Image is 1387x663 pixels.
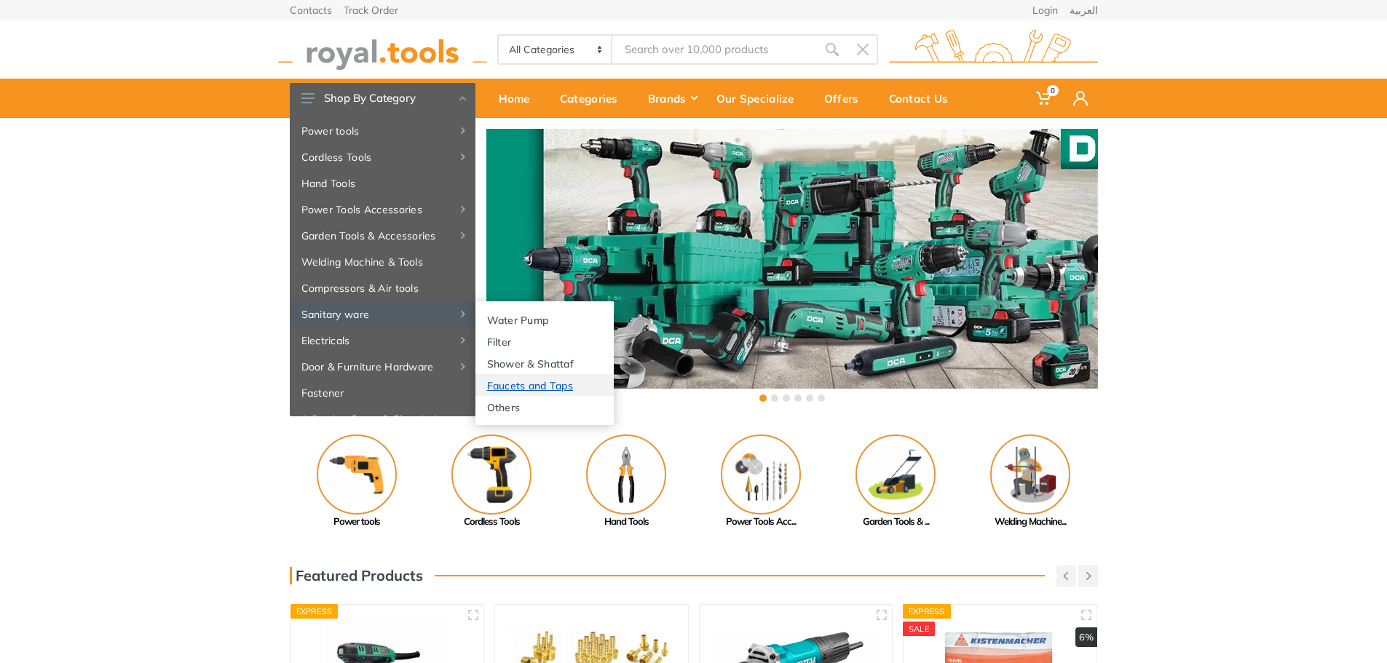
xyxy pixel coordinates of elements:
div: Categories [550,83,638,114]
a: Login [1032,5,1058,15]
a: Others [475,396,614,418]
img: royal.tools Logo [889,30,1098,70]
a: Compressors & Air tools [290,275,475,301]
img: Royal - Welding Machine & Tools [990,434,1070,515]
a: Hand Tools [290,170,475,196]
a: Cordless Tools [424,434,559,529]
img: royal.tools Logo [278,30,487,70]
div: Express [291,604,339,619]
a: Contacts [290,5,332,15]
a: Water Pump [475,309,614,330]
img: Royal - Power tools [317,434,397,515]
div: Offers [814,83,879,114]
div: Contact Us [879,83,968,114]
div: Garden Tools & ... [829,515,963,529]
div: 6% [1075,627,1097,648]
a: Shower & Shattaf [475,352,614,374]
a: Welding Machine & Tools [290,249,475,275]
a: Power Tools Accessories [290,196,475,223]
img: Royal - Power Tools Accessories [721,434,801,515]
a: Hand Tools [559,434,694,529]
a: Our Specialize [706,79,814,118]
div: Cordless Tools [424,515,559,529]
a: Welding Machine... [963,434,1098,529]
div: Power tools [290,515,424,529]
div: Express [903,604,951,619]
a: Adhesive, Spray & Chemical [290,406,475,432]
span: 0 [1047,85,1059,96]
button: Shop By Category [290,83,475,114]
a: Door & Furniture Hardware [290,354,475,380]
div: Welding Machine... [963,515,1098,529]
a: Offers [814,79,879,118]
img: Royal - Garden Tools & Accessories [855,434,936,515]
a: Power tools [290,434,424,529]
a: Home [489,79,550,118]
input: Site search [612,34,816,65]
a: 0 [1026,79,1063,118]
a: Sanitary ware [290,301,475,327]
select: Category [499,36,613,63]
div: Brands [638,83,706,114]
a: Electricals [290,327,475,354]
a: العربية [1070,5,1098,15]
a: Categories [550,79,638,118]
div: Power Tools Acc... [694,515,829,529]
img: Royal - Hand Tools [586,434,666,515]
a: Garden Tools & Accessories [290,223,475,249]
a: Contact Us [879,79,968,118]
a: Power tools [290,118,475,144]
a: Faucets and Taps [475,374,614,396]
div: Hand Tools [559,515,694,529]
h3: Featured Products [290,567,423,584]
div: Home [489,83,550,114]
div: SALE [903,622,935,636]
img: Royal - Cordless Tools [451,434,532,515]
a: Cordless Tools [290,144,475,170]
a: Garden Tools & ... [829,434,963,529]
a: Track Order [344,5,398,15]
a: Fastener [290,380,475,406]
a: Filter [475,330,614,352]
a: Power Tools Acc... [694,434,829,529]
div: Our Specialize [706,83,814,114]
